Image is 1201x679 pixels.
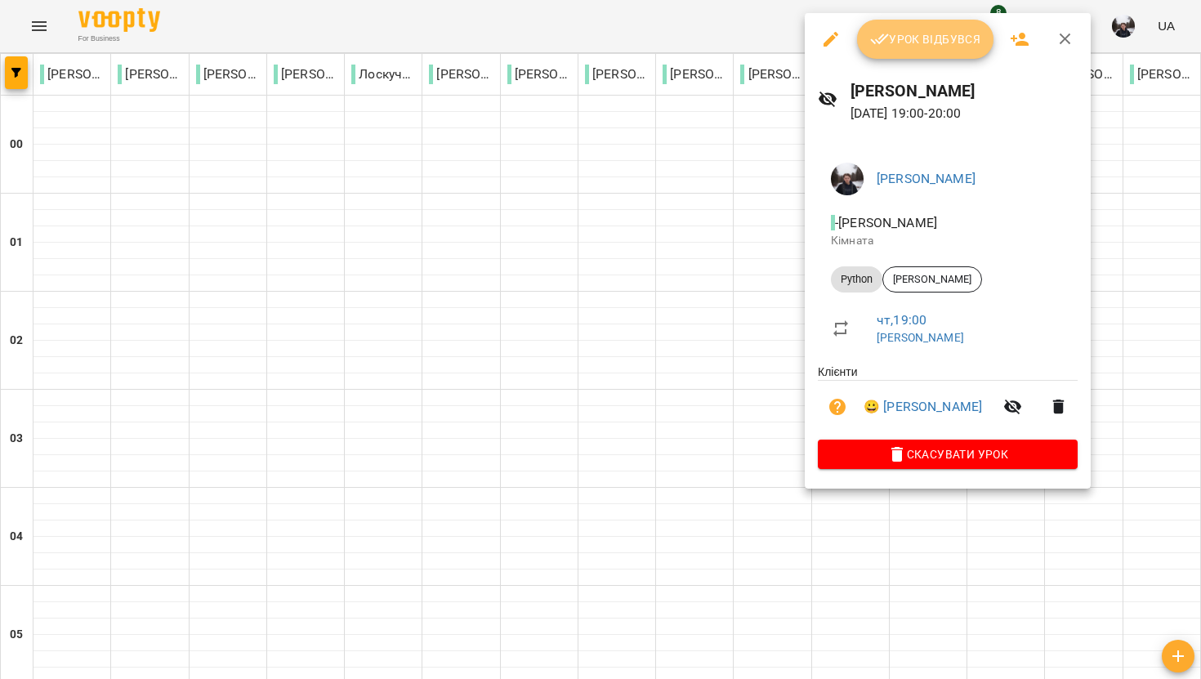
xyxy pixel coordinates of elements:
a: чт , 19:00 [877,312,926,328]
button: Урок відбувся [857,20,994,59]
button: Скасувати Урок [818,440,1078,469]
span: Скасувати Урок [831,444,1065,464]
div: [PERSON_NAME] [882,266,982,293]
span: [PERSON_NAME] [883,272,981,287]
a: [PERSON_NAME] [877,331,964,344]
img: 5c2b86df81253c814599fda39af295cd.jpg [831,163,864,195]
ul: Клієнти [818,364,1078,440]
a: 😀 [PERSON_NAME] [864,397,982,417]
p: Кімната [831,233,1065,249]
span: - [PERSON_NAME] [831,215,940,230]
h6: [PERSON_NAME] [851,78,1078,104]
p: [DATE] 19:00 - 20:00 [851,104,1078,123]
span: Python [831,272,882,287]
span: Урок відбувся [870,29,981,49]
button: Візит ще не сплачено. Додати оплату? [818,387,857,427]
a: [PERSON_NAME] [877,171,976,186]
